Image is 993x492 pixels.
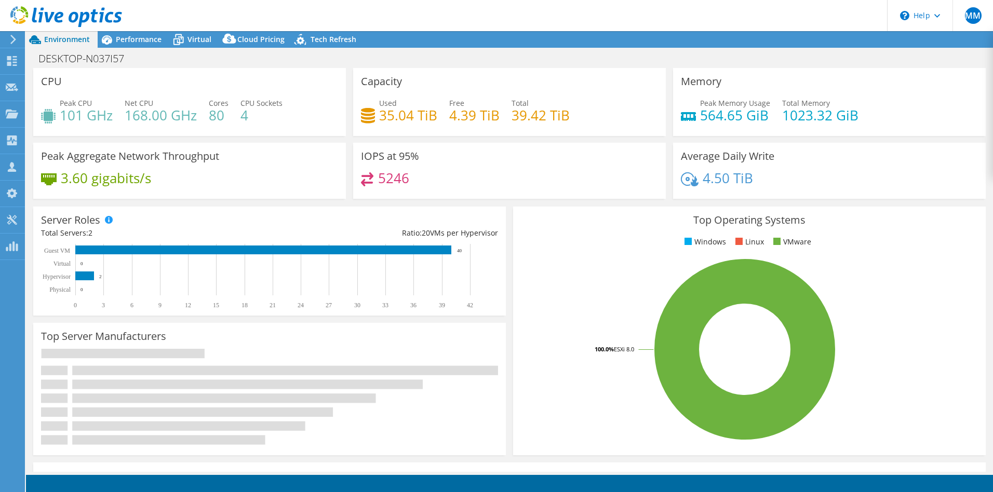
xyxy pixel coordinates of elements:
span: Used [379,98,397,108]
h4: 80 [209,110,229,121]
span: Tech Refresh [311,34,356,44]
text: 36 [410,302,417,309]
text: 42 [467,302,473,309]
h1: DESKTOP-N037I57 [34,53,140,64]
h4: 39.42 TiB [512,110,570,121]
text: 39 [439,302,445,309]
span: Peak Memory Usage [700,98,770,108]
text: 21 [270,302,276,309]
h4: 168.00 GHz [125,110,197,121]
h3: Top Server Manufacturers [41,331,166,342]
h3: Memory [681,76,721,87]
li: Linux [733,236,764,248]
text: 0 [74,302,77,309]
tspan: 100.0% [595,345,614,353]
text: 24 [298,302,304,309]
span: CPU Sockets [240,98,283,108]
h3: Average Daily Write [681,151,774,162]
span: Virtual [187,34,211,44]
h4: 4.39 TiB [449,110,500,121]
div: Ratio: VMs per Hypervisor [270,227,498,239]
text: Virtual [53,260,71,267]
span: Peak CPU [60,98,92,108]
li: VMware [771,236,811,248]
text: 30 [354,302,360,309]
h4: 4.50 TiB [703,172,753,184]
h4: 101 GHz [60,110,113,121]
text: 6 [130,302,133,309]
text: 2 [99,274,102,279]
text: 15 [213,302,219,309]
h4: 4 [240,110,283,121]
text: 9 [158,302,162,309]
h4: 1023.32 GiB [782,110,858,121]
tspan: ESXi 8.0 [614,345,634,353]
h4: 3.60 gigabits/s [61,172,151,184]
li: Windows [682,236,726,248]
span: Cloud Pricing [237,34,285,44]
text: 33 [382,302,388,309]
span: 20 [422,228,430,238]
text: 40 [457,248,462,253]
span: MM [965,7,982,24]
text: Guest VM [44,247,70,254]
svg: \n [900,11,909,20]
div: Total Servers: [41,227,270,239]
text: 3 [102,302,105,309]
h4: 564.65 GiB [700,110,770,121]
text: 12 [185,302,191,309]
span: Cores [209,98,229,108]
h3: IOPS at 95% [361,151,419,162]
h4: 5246 [378,172,409,184]
span: Environment [44,34,90,44]
text: 0 [80,261,83,266]
text: Hypervisor [43,273,71,280]
h4: 35.04 TiB [379,110,437,121]
h3: Top Operating Systems [521,214,978,226]
h3: Peak Aggregate Network Throughput [41,151,219,162]
span: Total Memory [782,98,830,108]
text: 27 [326,302,332,309]
h3: Server Roles [41,214,100,226]
span: Total [512,98,529,108]
span: Free [449,98,464,108]
span: 2 [88,228,92,238]
h3: Capacity [361,76,402,87]
text: Physical [49,286,71,293]
h3: CPU [41,76,62,87]
span: Performance [116,34,162,44]
text: 0 [80,287,83,292]
span: Net CPU [125,98,153,108]
text: 18 [241,302,248,309]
